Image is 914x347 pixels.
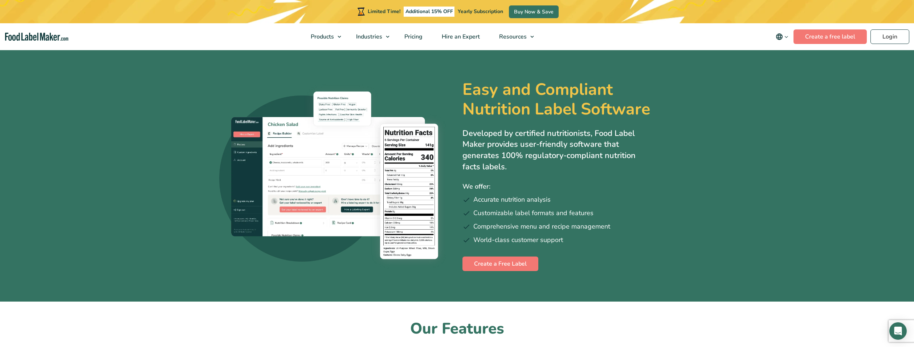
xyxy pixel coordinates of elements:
a: Industries [347,23,393,50]
span: Yearly Subscription [458,8,503,15]
a: Login [870,29,909,44]
p: We offer: [462,181,695,192]
span: Pricing [402,33,423,41]
a: Hire an Expert [432,23,488,50]
span: Products [309,33,335,41]
span: Accurate nutrition analysis [473,195,551,205]
h2: Our Features [237,319,677,339]
p: Developed by certified nutritionists, Food Label Maker provides user-friendly software that gener... [462,128,651,173]
div: Open Intercom Messenger [889,322,907,340]
h1: Easy and Compliant Nutrition Label Software [462,80,678,119]
a: Products [301,23,345,50]
a: Pricing [395,23,431,50]
a: Create a free label [793,29,867,44]
span: Additional 15% OFF [404,7,455,17]
span: Resources [497,33,527,41]
span: Comprehensive menu and recipe management [473,222,610,231]
span: World-class customer support [473,235,563,245]
span: Limited Time! [368,8,400,15]
a: Resources [490,23,538,50]
a: Create a Free Label [462,257,538,271]
span: Industries [354,33,383,41]
span: Customizable label formats and features [473,208,593,218]
span: Hire an Expert [440,33,481,41]
a: Buy Now & Save [509,5,559,18]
